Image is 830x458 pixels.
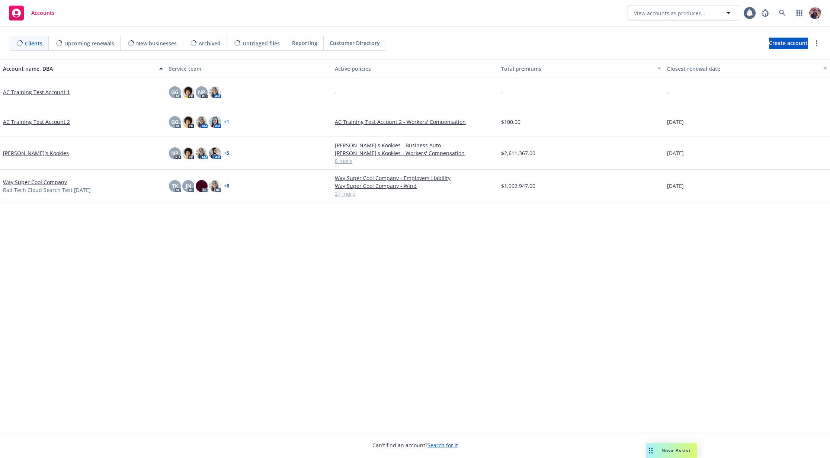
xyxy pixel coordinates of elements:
div: Drag to move [646,443,656,458]
span: Rad Tech Cloud Search Test [DATE] [3,186,91,194]
span: Reporting [292,39,317,47]
a: 8 more [335,157,495,165]
span: [DATE] [667,149,684,157]
div: Closest renewal date [667,65,819,73]
a: Way Super Cool Company - Employers Liability [335,174,495,182]
span: [DATE] [667,182,684,190]
span: TK [172,182,178,190]
a: Way Super Cool Company [3,178,67,186]
span: GG [171,88,179,96]
img: photo [196,180,208,192]
a: Search [775,6,790,20]
div: Active policies [335,65,495,73]
button: Total premiums [498,60,664,77]
span: Can't find an account? [372,441,458,449]
span: - [335,88,337,96]
a: 27 more [335,190,495,198]
a: Way Super Cool Company - Wind [335,182,495,190]
a: + 8 [224,184,229,188]
img: photo [182,147,194,159]
span: Accounts [31,10,55,16]
a: Search for it [427,442,458,449]
span: NP [171,149,179,157]
div: Total premiums [501,65,653,73]
button: Active policies [332,60,498,77]
a: [PERSON_NAME]'s Kookies [3,149,69,157]
img: photo [209,180,221,192]
span: Archived [199,39,221,47]
span: $100.00 [501,118,520,126]
button: Service team [166,60,332,77]
a: [PERSON_NAME]'s Kookies - Workers' Compensation [335,149,495,157]
div: Account name, DBA [3,65,155,73]
button: Nova Assist [646,443,697,458]
a: AC Training Test Account 2 [3,118,70,126]
img: photo [196,116,208,128]
button: View accounts as producer... [628,6,739,20]
img: photo [209,147,221,159]
a: + 5 [224,151,229,156]
span: - [501,88,503,96]
span: Nova Assist [661,447,691,454]
span: - [667,88,669,96]
span: Create account [769,36,808,50]
span: View accounts as producer... [634,9,705,17]
span: [DATE] [667,118,684,126]
a: Switch app [792,6,807,20]
span: Upcoming renewals [64,39,114,47]
img: photo [809,7,821,19]
img: photo [209,86,221,98]
img: photo [182,116,194,128]
img: photo [209,116,221,128]
span: JN [186,182,191,190]
a: [PERSON_NAME]'s Kookies - Business Auto [335,141,495,149]
span: Customer Directory [330,39,380,47]
a: more [812,39,821,48]
span: New businesses [136,39,177,47]
img: photo [182,86,194,98]
div: Service team [169,65,329,73]
button: Closest renewal date [664,60,830,77]
a: Create account [769,38,808,49]
a: AC Training Test Account 2 - Workers' Compensation [335,118,495,126]
a: AC Training Test Account 1 [3,88,70,96]
a: Report a Bug [758,6,773,20]
span: GG [171,118,179,126]
span: $2,611,367.00 [501,149,535,157]
span: Clients [25,39,42,47]
span: $1,993,947.00 [501,182,535,190]
a: Accounts [6,3,58,23]
img: photo [196,147,208,159]
a: + 1 [224,120,229,124]
span: Untriaged files [243,39,280,47]
span: NP [198,88,205,96]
